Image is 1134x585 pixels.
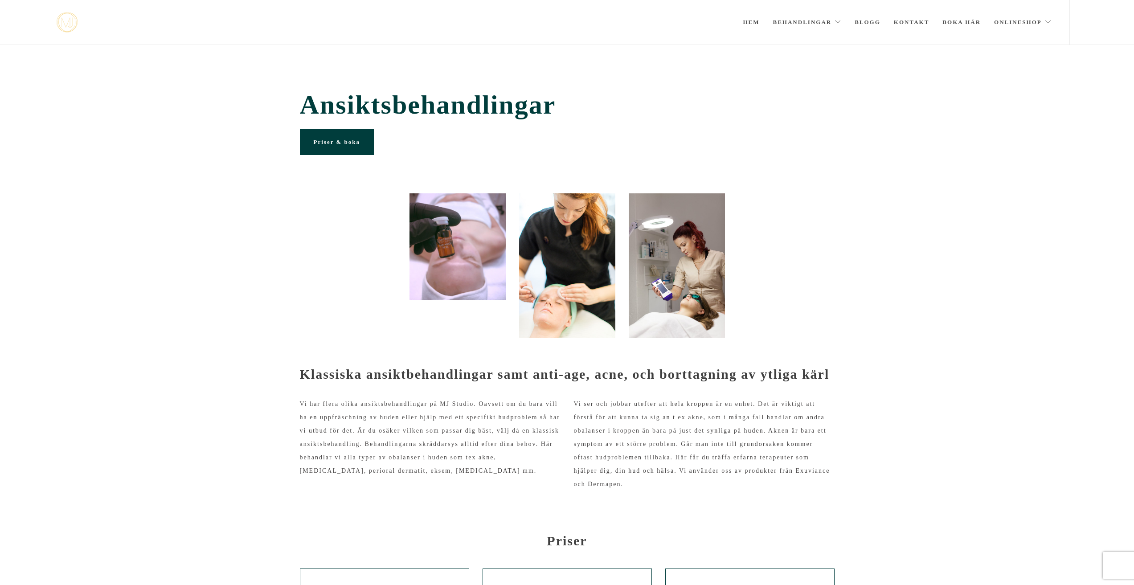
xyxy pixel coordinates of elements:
span: Vi ser och jobbar utefter att hela kroppen är en enhet. Det är viktigt att förstå för att kunna t... [574,401,830,487]
img: Portömning Stockholm [519,193,615,338]
img: 20200316_113429315_iOS [409,193,506,300]
img: mjstudio [57,12,78,33]
strong: Klassiska ansiktbehandlingar samt anti-age, acne, och borttagning av ytliga kärl [300,367,830,381]
a: mjstudio mjstudio mjstudio [57,12,78,33]
strong: Priser [547,533,587,548]
span: - [300,523,303,530]
img: evh_NF_2018_90598 (1) [629,193,725,338]
span: Ansiktsbehandlingar [300,90,835,120]
span: Priser & boka [314,139,360,145]
span: Vi har flera olika ansiktsbehandlingar på MJ Studio. Oavsett om du bara vill ha en uppfräschning ... [300,401,560,474]
a: Priser & boka [300,129,374,155]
